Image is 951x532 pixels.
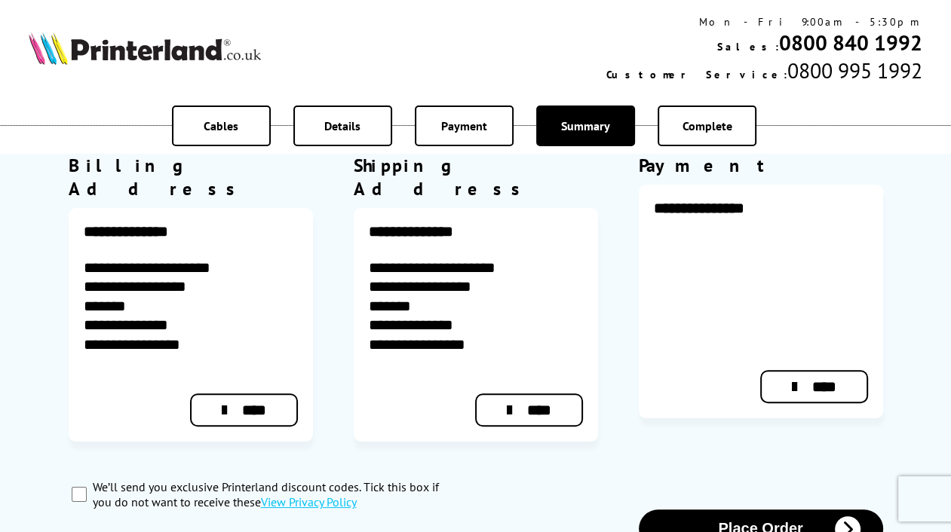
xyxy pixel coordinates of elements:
[683,118,732,133] span: Complete
[639,154,883,177] div: Payment
[779,29,922,57] a: 0800 840 1992
[441,118,487,133] span: Payment
[69,154,313,200] div: Billing Address
[29,32,261,65] img: Printerland Logo
[354,154,598,200] div: Shipping Address
[204,118,238,133] span: Cables
[561,118,610,133] span: Summary
[324,118,360,133] span: Details
[606,15,922,29] div: Mon - Fri 9:00am - 5:30pm
[93,479,459,509] label: We’ll send you exclusive Printerland discount codes. Tick this box if you do not want to receive ...
[717,40,779,54] span: Sales:
[261,494,357,509] a: modal_privacy
[787,57,922,84] span: 0800 995 1992
[606,68,787,81] span: Customer Service:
